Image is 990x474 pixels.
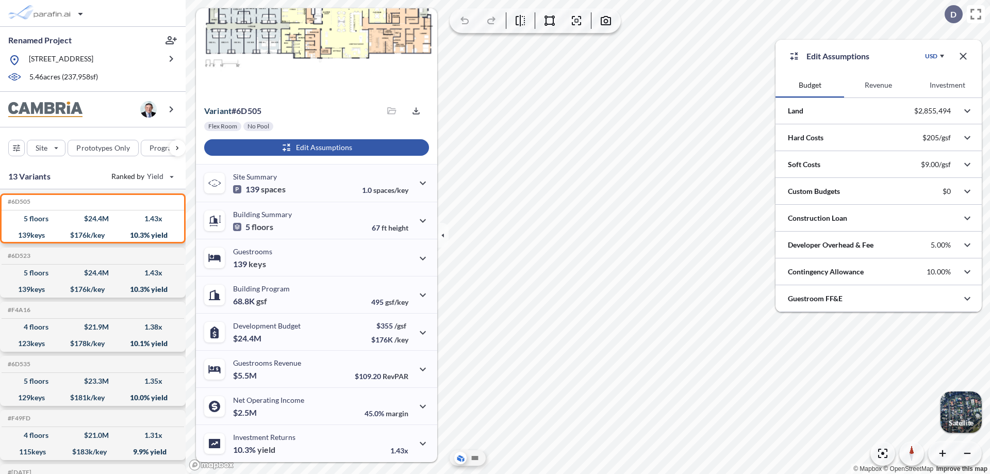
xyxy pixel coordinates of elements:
[394,321,406,330] span: /gsf
[6,306,30,314] h5: Click to copy the code
[140,101,157,118] img: user logo
[383,372,408,381] span: RevPAR
[233,445,275,455] p: 10.3%
[6,252,30,259] h5: Click to copy the code
[373,186,408,194] span: spaces/key
[27,140,65,156] button: Site
[382,223,387,232] span: ft
[386,409,408,418] span: margin
[940,391,982,433] button: Switcher ImageSatellite
[385,298,408,306] span: gsf/key
[372,223,408,232] p: 67
[68,140,139,156] button: Prototypes Only
[233,358,301,367] p: Guestrooms Revenue
[36,143,47,153] p: Site
[233,284,290,293] p: Building Program
[141,140,196,156] button: Program
[204,106,232,116] span: Variant
[150,143,178,153] p: Program
[925,52,937,60] div: USD
[788,159,820,170] p: Soft Costs
[355,372,408,381] p: $109.20
[233,247,272,256] p: Guestrooms
[806,50,869,62] p: Edit Assumptions
[931,240,951,250] p: 5.00%
[394,335,408,344] span: /key
[950,10,956,19] p: D
[844,73,913,97] button: Revenue
[233,333,263,344] p: $24.4M
[29,54,93,67] p: [STREET_ADDRESS]
[233,370,258,381] p: $5.5M
[788,106,803,116] p: Land
[257,445,275,455] span: yield
[853,465,882,472] a: Mapbox
[8,35,72,46] p: Renamed Project
[362,186,408,194] p: 1.0
[922,133,951,142] p: $205/gsf
[883,465,933,472] a: OpenStreetMap
[233,396,304,404] p: Net Operating Income
[371,321,408,330] p: $355
[371,335,408,344] p: $176K
[249,259,266,269] span: keys
[388,223,408,232] span: height
[252,222,273,232] span: floors
[233,184,286,194] p: 139
[921,160,951,169] p: $9.00/gsf
[261,184,286,194] span: spaces
[940,391,982,433] img: Switcher Image
[103,168,180,185] button: Ranked by Yield
[29,72,98,83] p: 5.46 acres ( 237,958 sf)
[233,407,258,418] p: $2.5M
[788,267,864,277] p: Contingency Allowance
[189,459,234,471] a: Mapbox homepage
[365,409,408,418] p: 45.0%
[233,296,267,306] p: 68.8K
[208,122,237,130] p: Flex Room
[8,170,51,183] p: 13 Variants
[788,186,840,197] p: Custom Budgets
[6,198,30,205] h5: Click to copy the code
[233,321,301,330] p: Development Budget
[147,171,164,182] span: Yield
[914,106,951,116] p: $2,855,494
[247,122,269,130] p: No Pool
[788,240,873,250] p: Developer Overhead & Fee
[233,433,295,442] p: Investment Returns
[788,213,847,223] p: Construction Loan
[775,73,844,97] button: Budget
[936,465,987,472] a: Improve this map
[927,267,951,276] p: 10.00%
[943,187,951,196] p: $0
[6,415,30,422] h5: Click to copy the code
[913,73,982,97] button: Investment
[788,293,843,304] p: Guestroom FF&E
[469,452,481,464] button: Site Plan
[788,133,823,143] p: Hard Costs
[256,296,267,306] span: gsf
[233,222,273,232] p: 5
[454,452,467,464] button: Aerial View
[204,139,429,156] button: Edit Assumptions
[204,106,261,116] p: # 6d505
[233,210,292,219] p: Building Summary
[6,361,30,368] h5: Click to copy the code
[233,259,266,269] p: 139
[371,298,408,306] p: 495
[8,102,82,118] img: BrandImage
[949,419,973,427] p: Satellite
[233,172,277,181] p: Site Summary
[76,143,130,153] p: Prototypes Only
[390,446,408,455] p: 1.43x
